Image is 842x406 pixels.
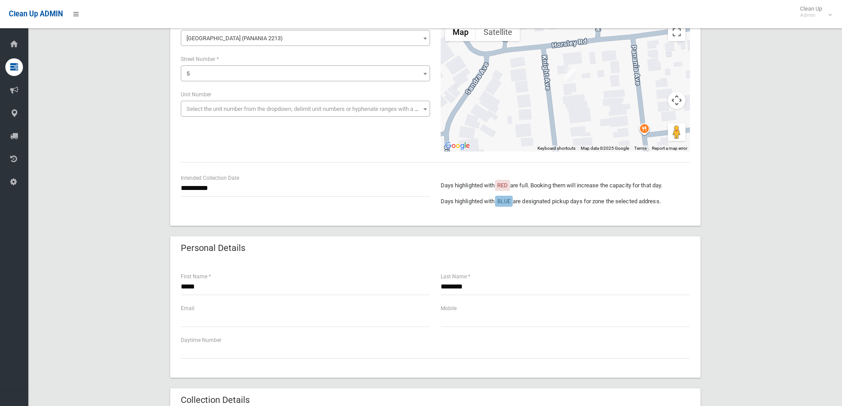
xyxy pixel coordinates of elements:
[170,239,256,257] header: Personal Details
[183,32,428,45] span: Knight Avenue (PANANIA 2213)
[537,145,575,152] button: Keyboard shortcuts
[668,123,686,141] button: Drag Pegman onto the map to open Street View
[634,146,647,151] a: Terms
[443,140,472,152] img: Google
[441,196,690,207] p: Days highlighted with are designated pickup days for zone the selected address.
[187,106,434,112] span: Select the unit number from the dropdown, delimit unit numbers or hyphenate ranges with a comma
[497,182,508,189] span: RED
[181,65,430,81] span: 5
[183,68,428,80] span: 5
[441,180,690,191] p: Days highlighted with are full. Booking them will increase the capacity for that day.
[668,91,686,109] button: Map camera controls
[187,70,190,77] span: 5
[565,67,575,82] div: 5 Knight Avenue, PANANIA NSW 2213
[9,10,63,18] span: Clean Up ADMIN
[652,146,687,151] a: Report a map error
[476,23,520,41] button: Show satellite imagery
[668,23,686,41] button: Toggle fullscreen view
[800,12,822,19] small: Admin
[445,23,476,41] button: Show street map
[581,146,629,151] span: Map data ©2025 Google
[796,5,831,19] span: Clean Up
[181,30,430,46] span: Knight Avenue (PANANIA 2213)
[443,140,472,152] a: Open this area in Google Maps (opens a new window)
[497,198,511,205] span: BLUE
